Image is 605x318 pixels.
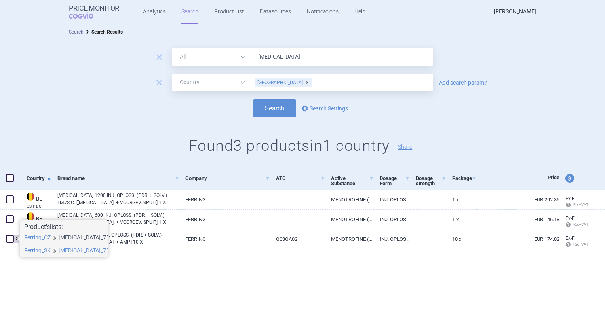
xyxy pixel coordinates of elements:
a: BEBECBIP DCI [21,212,51,228]
a: Ex-F Ret+VAT calc [559,233,589,251]
a: Brand name [57,168,179,188]
li: Search [69,28,84,36]
a: Active Substance [331,168,373,193]
a: FERRING [179,229,270,249]
a: [MEDICAL_DATA] 600 INJ. OPLOSS. (PDR. + SOLV.) I.M./S.C. [[MEDICAL_DATA]. + VOORGEV. SPUIT] 1 X [57,212,179,226]
a: Country [27,168,51,188]
a: Search Settings [300,104,348,113]
a: Add search param? [439,80,487,85]
a: Dosage Form [380,168,410,193]
button: Search [253,99,296,117]
strong: Price Monitor [69,4,119,12]
a: Ferring_SK [24,248,51,253]
li: Search Results [84,28,123,36]
span: Ret+VAT calc [565,222,596,227]
img: Belgium [27,212,34,220]
span: Ret+VAT calc [565,203,596,207]
a: Ex-F Ret+VAT calc [559,213,589,231]
abbr: CBIP DCI — Belgian Center for Pharmacotherapeutic Information (CBIP) [27,204,51,208]
img: Belgium [27,193,34,201]
strong: Search Results [91,29,123,35]
div: 2 [13,235,20,243]
span: Ex-factory price [565,235,575,241]
a: INJ. OPLOSS. (PDR. + SOLV.) I.M./S.C. [[MEDICAL_DATA]. + VOORGEV. SPUIT] [374,210,410,229]
a: FERRING [179,210,270,229]
a: EUR 146.18 [476,210,559,229]
a: MENOTROFINE (HMG) (FSH 75 IE + LH 75 IE) INJECTIE [325,229,373,249]
a: 10 x [446,229,476,249]
span: COGVIO [69,12,105,19]
a: MENOTROFINE (HMG) (FSH 1 200 IE + LH 1 200 IE) INJECTIE [325,190,373,209]
strong: Product's lists: [24,223,63,231]
a: EUR 292.35 [476,190,559,209]
a: Dosage strength [416,168,446,193]
a: G03GA02 [270,229,325,249]
a: [MEDICAL_DATA]_75IUx10 [59,248,124,253]
a: Ferring_CZ [24,235,51,240]
span: Ex-factory price [565,216,575,221]
a: Price MonitorCOGVIO [69,4,119,19]
div: [GEOGRAPHIC_DATA] [255,78,312,87]
a: [MEDICAL_DATA]_75IUx10 [59,235,124,240]
a: ATC [276,168,325,188]
a: Company [185,168,270,188]
a: EUR 174.02 [476,229,559,249]
a: INJ. OPLOSS. (PDR. + SOLV.) I.M./S.C. [[MEDICAL_DATA]. + AMP.] [374,229,410,249]
a: 1 x [446,190,476,209]
a: FERRING [179,190,270,209]
a: INJ. OPLOSS. (PDR. + SOLV.) I.M./S.C. [[MEDICAL_DATA]. + 2X VOORGEV. SPUIT] [374,190,410,209]
a: MENOTROFINE (HMG) (FSH 600 + LH 600) INJECTIE [325,210,373,229]
a: BEBECBIP DCI [21,192,51,208]
a: Package [452,168,476,188]
a: Search [69,29,84,35]
a: [MEDICAL_DATA] 75 INJ. OPLOSS. (PDR. + SOLV.) I.M./S.C. [[MEDICAL_DATA]. + AMP.] 10 X [57,231,179,246]
a: [MEDICAL_DATA] 1200 INJ. OPLOSS. (PDR. + SOLV.) I.M./S.C. [[MEDICAL_DATA]. + VOORGEV. SPUIT] 1 X [57,192,179,206]
button: Share [398,144,412,150]
span: Price [548,174,559,180]
a: 1 x [446,210,476,229]
span: Ret+VAT calc [565,242,596,246]
span: Ex-factory price [565,196,575,201]
a: Ex-F Ret+VAT calc [559,193,589,211]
